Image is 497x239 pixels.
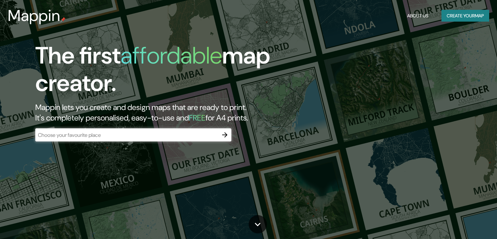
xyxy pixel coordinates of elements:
input: Choose your favourite place [35,131,218,139]
h1: The first map creator. [35,42,284,102]
button: Create yourmap [441,10,489,22]
button: About Us [405,10,431,22]
h5: FREE [189,113,206,123]
img: mappin-pin [60,17,66,22]
h1: affordable [121,40,222,71]
h3: Mappin [8,7,60,25]
h2: Mappin lets you create and design maps that are ready to print. It's completely personalised, eas... [35,102,284,123]
iframe: Help widget launcher [439,213,490,232]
